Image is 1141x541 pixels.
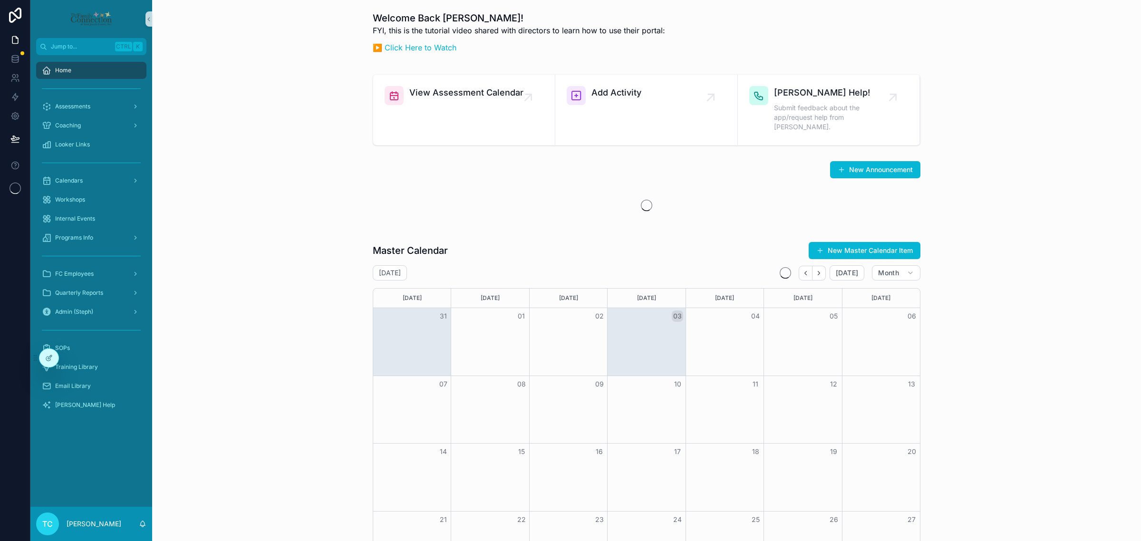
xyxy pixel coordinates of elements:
button: 14 [437,446,449,457]
a: ▶️ Click Here to Watch [373,43,456,52]
span: Training Library [55,363,98,371]
button: Back [799,266,812,280]
button: 05 [828,310,840,322]
span: SOPs [55,344,70,352]
span: Assessments [55,103,90,110]
button: 19 [828,446,840,457]
button: 07 [437,378,449,390]
button: 06 [906,310,918,322]
a: Programs Info [36,229,146,246]
div: scrollable content [30,55,152,426]
button: [DATE] [830,265,864,280]
span: Jump to... [51,43,111,50]
a: Home [36,62,146,79]
button: 15 [516,446,527,457]
span: Looker Links [55,141,90,148]
button: 24 [672,514,683,525]
a: [PERSON_NAME] Help!Submit feedback about the app/request help from [PERSON_NAME]. [738,75,920,145]
a: Workshops [36,191,146,208]
span: Quarterly Reports [55,289,103,297]
span: Month [878,269,899,277]
a: Coaching [36,117,146,134]
a: View Assessment Calendar [373,75,555,145]
span: [PERSON_NAME] Help! [774,86,893,99]
span: TC [42,518,53,530]
button: 31 [437,310,449,322]
button: Next [812,266,826,280]
button: Month [872,265,920,280]
div: [DATE] [687,289,762,308]
span: Add Activity [591,86,641,99]
span: Admin (Steph) [55,308,93,316]
span: Workshops [55,196,85,203]
span: Home [55,67,71,74]
a: Training Library [36,358,146,376]
button: New Master Calendar Item [809,242,920,259]
span: FC Employees [55,270,94,278]
span: K [134,43,142,50]
a: Quarterly Reports [36,284,146,301]
button: Jump to...CtrlK [36,38,146,55]
span: Internal Events [55,215,95,222]
button: New Announcement [830,161,920,178]
p: [PERSON_NAME] [67,519,121,529]
button: 17 [672,446,683,457]
a: Admin (Steph) [36,303,146,320]
span: Ctrl [115,42,132,51]
a: Assessments [36,98,146,115]
h1: Master Calendar [373,244,448,257]
button: 11 [750,378,761,390]
span: [PERSON_NAME] Help [55,401,115,409]
span: Coaching [55,122,81,129]
button: 13 [906,378,918,390]
span: Email Library [55,382,91,390]
a: Internal Events [36,210,146,227]
button: 12 [828,378,840,390]
button: 02 [594,310,605,322]
span: View Assessment Calendar [409,86,523,99]
a: Email Library [36,377,146,395]
span: Submit feedback about the app/request help from [PERSON_NAME]. [774,103,893,132]
button: 21 [437,514,449,525]
button: 04 [750,310,761,322]
button: 25 [750,514,761,525]
p: FYI, this is the tutorial video shared with directors to learn how to use their portal: [373,25,665,36]
button: 03 [672,310,683,322]
div: [DATE] [453,289,527,308]
button: 01 [516,310,527,322]
img: App logo [70,11,112,27]
button: 16 [594,446,605,457]
h1: Welcome Back [PERSON_NAME]! [373,11,665,25]
button: 27 [906,514,918,525]
div: [DATE] [531,289,606,308]
a: Calendars [36,172,146,189]
button: 22 [516,514,527,525]
div: [DATE] [609,289,684,308]
span: [DATE] [836,269,858,277]
span: Calendars [55,177,83,184]
button: 08 [516,378,527,390]
a: [PERSON_NAME] Help [36,396,146,414]
a: FC Employees [36,265,146,282]
button: 18 [750,446,761,457]
button: 23 [594,514,605,525]
h2: [DATE] [379,268,401,278]
button: 26 [828,514,840,525]
button: 09 [594,378,605,390]
div: [DATE] [375,289,449,308]
a: Add Activity [555,75,737,145]
a: SOPs [36,339,146,357]
div: [DATE] [765,289,840,308]
button: 10 [672,378,683,390]
span: Programs Info [55,234,93,242]
a: Looker Links [36,136,146,153]
div: [DATE] [844,289,919,308]
button: 20 [906,446,918,457]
